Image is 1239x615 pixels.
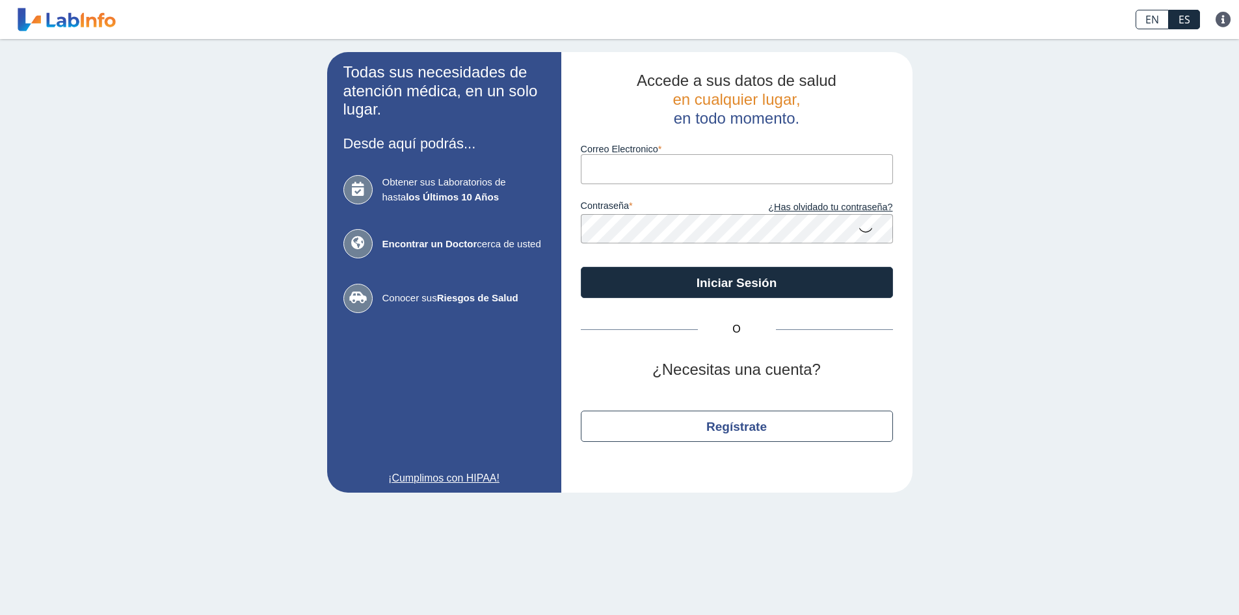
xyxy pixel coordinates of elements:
[581,200,737,215] label: contraseña
[581,144,893,154] label: Correo Electronico
[673,90,800,108] span: en cualquier lugar,
[1136,10,1169,29] a: EN
[637,72,836,89] span: Accede a sus datos de salud
[406,191,499,202] b: los Últimos 10 Años
[343,471,545,486] a: ¡Cumplimos con HIPAA!
[581,411,893,442] button: Regístrate
[737,200,893,215] a: ¿Has olvidado tu contraseña?
[674,109,799,127] span: en todo momento.
[581,361,893,379] h2: ¿Necesitas una cuenta?
[382,237,545,252] span: cerca de usted
[382,175,545,204] span: Obtener sus Laboratorios de hasta
[437,292,518,303] b: Riesgos de Salud
[343,63,545,119] h2: Todas sus necesidades de atención médica, en un solo lugar.
[698,321,776,337] span: O
[382,238,477,249] b: Encontrar un Doctor
[343,135,545,152] h3: Desde aquí podrás...
[1169,10,1200,29] a: ES
[382,291,545,306] span: Conocer sus
[581,267,893,298] button: Iniciar Sesión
